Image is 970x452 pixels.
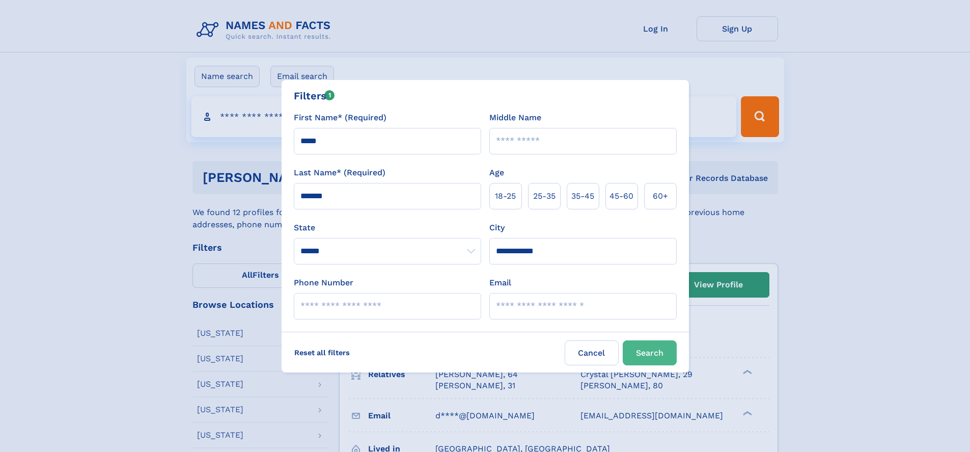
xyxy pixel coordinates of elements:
label: Last Name* (Required) [294,167,385,179]
label: Phone Number [294,277,353,289]
div: Filters [294,88,335,103]
span: 60+ [653,190,668,202]
button: Search [623,340,677,365]
span: 35‑45 [571,190,594,202]
span: 45‑60 [609,190,633,202]
span: 18‑25 [495,190,516,202]
label: Middle Name [489,112,541,124]
label: First Name* (Required) [294,112,386,124]
label: City [489,222,505,234]
label: Cancel [565,340,619,365]
label: Reset all filters [288,340,356,365]
label: State [294,222,481,234]
label: Age [489,167,504,179]
label: Email [489,277,511,289]
span: 25‑35 [533,190,556,202]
